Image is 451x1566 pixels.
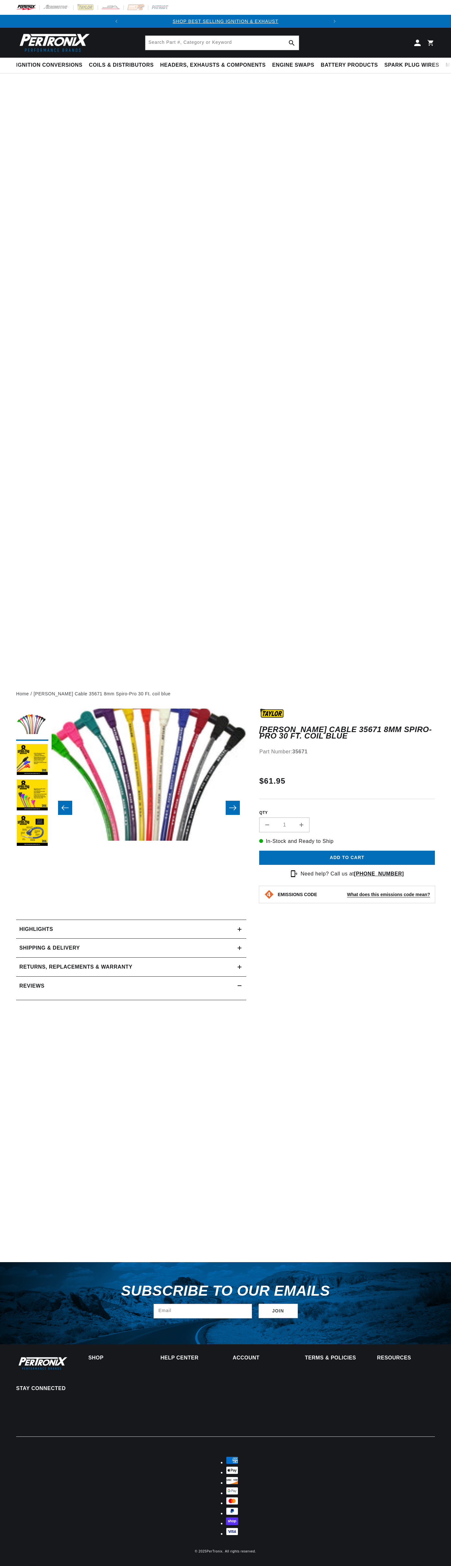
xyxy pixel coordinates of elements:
label: QTY [259,810,435,816]
a: [PHONE_NUMBER] [354,871,404,876]
img: Pertronix [16,32,90,54]
span: Spark Plug Wires [384,62,439,69]
h2: Returns, Replacements & Warranty [19,963,132,971]
button: Slide left [58,801,72,815]
summary: Account [233,1356,290,1360]
h2: Shipping & Delivery [19,944,80,952]
img: Pertronix [16,1356,68,1371]
summary: Shop [88,1356,146,1360]
summary: Highlights [16,920,246,939]
button: Slide right [226,801,240,815]
button: Add to cart [259,851,435,865]
summary: Reviews [16,977,246,995]
nav: breadcrumbs [16,690,435,697]
input: Search Part #, Category or Keyword [145,36,299,50]
summary: Help Center [161,1356,218,1360]
p: In-Stock and Ready to Ship [259,837,435,846]
a: SHOP BEST SELLING IGNITION & EXHAUST [172,19,278,24]
button: Subscribe [259,1304,298,1318]
strong: EMISSIONS CODE [278,892,317,897]
a: Home [16,690,29,697]
summary: Terms & policies [305,1356,363,1360]
span: Coils & Distributors [89,62,154,69]
button: Load image 3 in gallery view [16,779,48,812]
p: Stay Connected [16,1385,67,1392]
button: Load image 2 in gallery view [16,744,48,776]
summary: Headers, Exhausts & Components [157,58,269,73]
span: Engine Swaps [272,62,314,69]
a: [PERSON_NAME] Cable 35671 8mm Spiro-Pro 30 Ft. coil blue [34,690,171,697]
summary: Battery Products [318,58,381,73]
small: © 2025 . [195,1550,223,1553]
span: $61.95 [259,775,285,787]
button: Load image 1 in gallery view [16,709,48,741]
summary: Resources [377,1356,435,1360]
summary: Spark Plug Wires [381,58,442,73]
summary: Coils & Distributors [86,58,157,73]
media-gallery: Gallery Viewer [16,709,246,906]
h1: [PERSON_NAME] Cable 35671 8mm Spiro-Pro 30 Ft. coil blue [259,726,435,739]
summary: Engine Swaps [269,58,318,73]
summary: Ignition Conversions [16,58,86,73]
h3: Subscribe to our emails [121,1285,330,1297]
p: Need help? Call us at [300,870,404,878]
span: Ignition Conversions [16,62,83,69]
a: PerTronix [207,1550,222,1553]
h2: Highlights [19,925,53,933]
button: Search Part #, Category or Keyword [285,36,299,50]
div: Announcement [123,18,328,25]
summary: Shipping & Delivery [16,939,246,957]
div: 1 of 2 [123,18,328,25]
button: Translation missing: en.sections.announcements.next_announcement [328,15,341,28]
button: EMISSIONS CODEWhat does this emissions code mean? [278,892,430,897]
strong: 35671 [292,749,308,754]
img: Emissions code [264,889,274,900]
div: Part Number: [259,748,435,756]
strong: What does this emissions code mean? [347,892,430,897]
span: Battery Products [321,62,378,69]
small: All rights reserved. [225,1550,256,1553]
button: Load image 4 in gallery view [16,815,48,847]
summary: Returns, Replacements & Warranty [16,958,246,976]
input: Email [154,1304,252,1318]
h2: Reviews [19,982,44,990]
button: Translation missing: en.sections.announcements.previous_announcement [110,15,123,28]
span: Headers, Exhausts & Components [160,62,266,69]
